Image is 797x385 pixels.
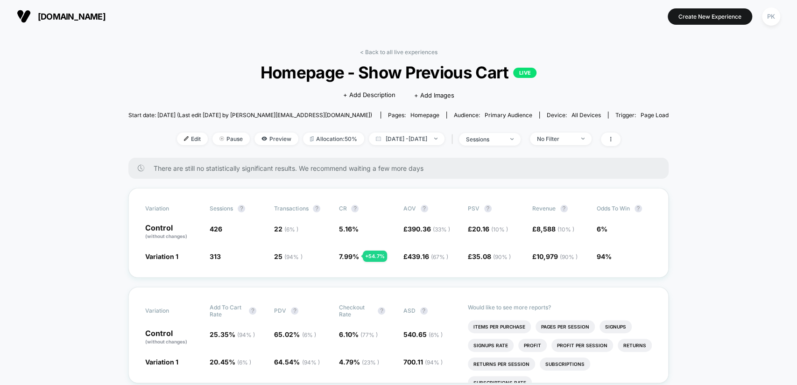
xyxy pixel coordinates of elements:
span: all devices [571,112,601,119]
span: 6.10 % [339,330,377,338]
span: £ [532,225,574,233]
div: Pages: [388,112,439,119]
li: Profit [518,339,547,352]
button: ? [378,307,385,315]
span: Edit [177,133,208,145]
span: ( 6 % ) [284,226,298,233]
span: Start date: [DATE] (Last edit [DATE] by [PERSON_NAME][EMAIL_ADDRESS][DOMAIN_NAME]) [128,112,372,119]
span: Odds to Win [597,205,648,212]
span: homepage [410,112,439,119]
button: ? [560,205,568,212]
span: Variation [145,304,197,318]
button: ? [351,205,359,212]
button: ? [313,205,320,212]
img: end [581,138,585,140]
span: + Add Description [343,91,395,100]
span: ( 6 % ) [237,359,251,366]
span: 22 [274,225,298,233]
span: ( 10 % ) [557,226,574,233]
span: £ [403,225,450,233]
span: 8,588 [536,225,574,233]
span: £ [532,252,578,260]
span: Homepage - Show Previous Cart [155,63,642,82]
span: 10,979 [536,252,578,260]
span: ( 67 % ) [431,253,448,260]
span: Revenue [532,205,556,212]
span: Preview [254,133,298,145]
span: There are still no statistically significant results. We recommend waiting a few more days [154,164,650,172]
div: No Filter [537,135,574,142]
img: edit [184,136,189,141]
button: ? [420,307,428,315]
img: end [510,138,514,140]
span: 313 [210,252,221,260]
li: Signups [600,320,632,333]
span: AOV [403,205,416,212]
li: Subscriptions [540,357,590,371]
img: calendar [376,136,381,141]
li: Pages Per Session [536,320,595,333]
span: ASD [403,307,416,314]
span: Transactions [274,205,308,212]
li: Profit Per Session [551,339,613,352]
div: Trigger: [615,112,669,119]
img: end [434,138,437,140]
span: 4.79 % [339,358,379,366]
span: 390.36 [408,225,450,233]
span: Device: [539,112,608,119]
span: Variation 1 [145,358,178,366]
button: ? [238,205,245,212]
span: ( 6 % ) [302,331,316,338]
span: Variation 1 [145,252,178,260]
span: ( 77 % ) [360,331,377,338]
span: £ [468,225,508,233]
p: Control [145,329,200,345]
span: 7.99 % [339,252,359,260]
img: rebalance [310,136,314,141]
li: Returns [618,339,652,352]
span: £ [468,252,511,260]
a: < Back to all live experiences [360,49,437,56]
span: ( 94 % ) [284,253,302,260]
span: [DATE] - [DATE] [369,133,444,145]
span: 426 [210,225,222,233]
span: £ [403,252,448,260]
span: ( 10 % ) [491,226,508,233]
span: Checkout Rate [339,304,373,318]
span: 20.16 [472,225,508,233]
span: ( 6 % ) [429,331,443,338]
span: Sessions [210,205,233,212]
div: PK [762,7,780,26]
span: | [449,133,459,146]
span: 65.02 % [274,330,316,338]
span: Add To Cart Rate [210,304,244,318]
span: ( 94 % ) [425,359,443,366]
div: sessions [466,136,503,143]
span: Primary Audience [485,112,532,119]
span: 439.16 [408,252,448,260]
img: end [219,136,224,141]
p: Would like to see more reports? [468,304,652,311]
li: Signups Rate [468,339,514,352]
span: PSV [468,205,480,212]
button: ? [249,307,256,315]
div: Audience: [454,112,532,119]
li: Returns Per Session [468,357,535,371]
span: 25 [274,252,302,260]
span: 20.45 % [210,358,251,366]
p: LIVE [513,68,536,78]
div: + 54.7 % [363,251,387,262]
span: PDV [274,307,286,314]
button: ? [484,205,492,212]
span: 94% [597,252,612,260]
span: ( 33 % ) [433,226,450,233]
span: 5.16 % [339,225,358,233]
p: Control [145,224,200,240]
span: 64.54 % [274,358,319,366]
li: Items Per Purchase [468,320,531,333]
span: 700.11 [403,358,443,366]
button: Create New Experience [668,8,752,25]
span: Variation [145,205,197,212]
button: PK [759,7,783,26]
span: ( 94 % ) [237,331,255,338]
